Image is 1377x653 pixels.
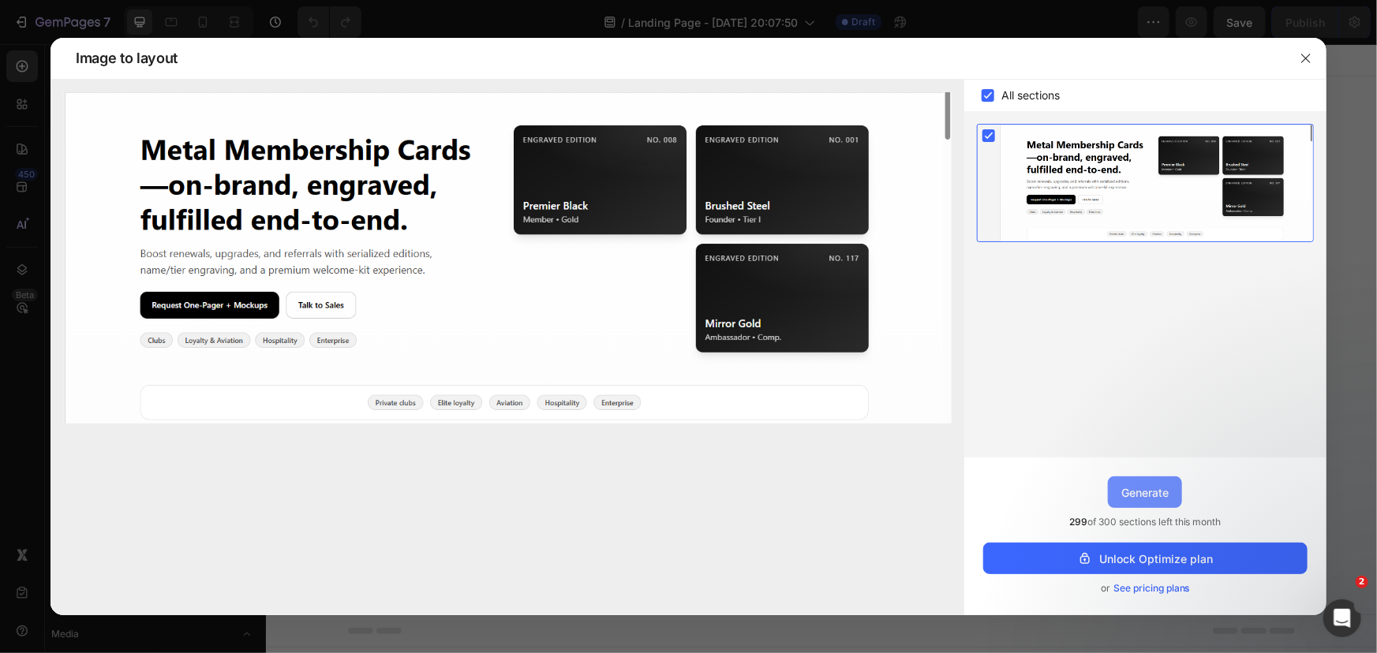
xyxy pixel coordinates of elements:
span: Image to layout [76,49,178,68]
div: Start with Generating from URL or image [450,428,662,441]
button: Unlock Optimize plan [983,543,1308,574]
button: Generate [1108,476,1182,508]
div: Generate [1121,484,1169,501]
span: See pricing plans [1113,580,1190,596]
button: Add elements [559,340,670,371]
span: 299 [1069,516,1087,528]
div: or [983,580,1308,596]
span: 2 [1356,576,1368,588]
button: Add sections [441,340,549,371]
div: Unlock Optimize plan [1077,550,1213,567]
iframe: Intercom live chat [1323,599,1361,637]
div: Start with Sections from sidebar [460,308,651,327]
span: of 300 sections left this month [1069,514,1222,530]
span: All sections [1002,86,1061,105]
